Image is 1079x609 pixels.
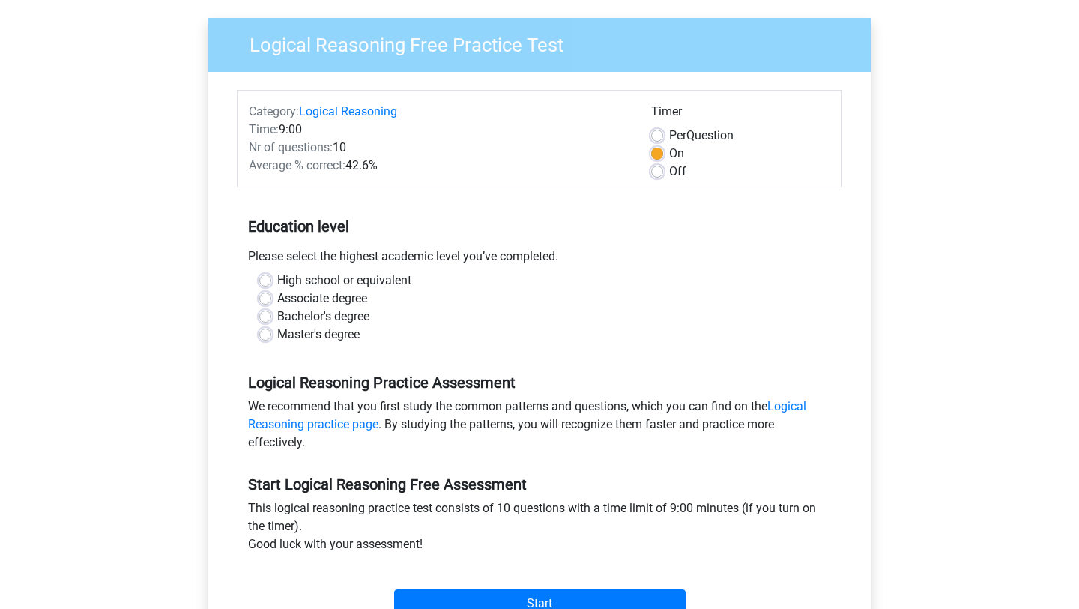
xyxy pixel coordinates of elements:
[248,373,831,391] h5: Logical Reasoning Practice Assessment
[299,104,397,118] a: Logical Reasoning
[237,397,842,457] div: We recommend that you first study the common patterns and questions, which you can find on the . ...
[237,499,842,559] div: This logical reasoning practice test consists of 10 questions with a time limit of 9:00 minutes (...
[249,104,299,118] span: Category:
[249,140,333,154] span: Nr of questions:
[248,211,831,241] h5: Education level
[669,127,734,145] label: Question
[669,163,686,181] label: Off
[237,247,842,271] div: Please select the highest academic level you’ve completed.
[277,325,360,343] label: Master's degree
[669,128,686,142] span: Per
[651,103,830,127] div: Timer
[277,307,369,325] label: Bachelor's degree
[232,28,860,57] h3: Logical Reasoning Free Practice Test
[238,139,640,157] div: 10
[669,145,684,163] label: On
[238,121,640,139] div: 9:00
[249,122,279,136] span: Time:
[248,475,831,493] h5: Start Logical Reasoning Free Assessment
[277,289,367,307] label: Associate degree
[249,158,345,172] span: Average % correct:
[277,271,411,289] label: High school or equivalent
[238,157,640,175] div: 42.6%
